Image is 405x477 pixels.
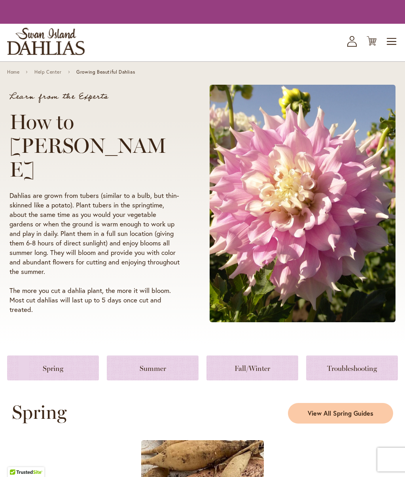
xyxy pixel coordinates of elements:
[34,69,62,75] a: Help Center
[308,409,373,418] span: View All Spring Guides
[12,401,198,423] h2: Spring
[9,93,180,101] p: Learn from the Experts
[288,403,393,424] a: View All Spring Guides
[7,69,19,75] a: Home
[9,110,180,181] h1: How to [PERSON_NAME]
[7,28,85,55] a: store logo
[9,286,180,314] p: The more you cut a dahlia plant, the more it will bloom. Most cut dahlias will last up to 5 days ...
[76,69,135,75] span: Growing Beautiful Dahlias
[9,191,180,276] p: Dahlias are grown from tubers (similar to a bulb, but thin-skinned like a potato). Plant tubers i...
